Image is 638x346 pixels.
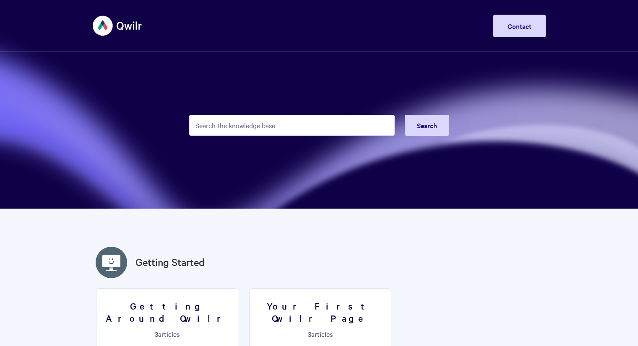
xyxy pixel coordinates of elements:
[155,329,158,338] span: 3
[255,300,386,324] h3: Your First Qwilr Page
[255,330,386,338] p: articles
[417,121,437,130] span: Search
[493,15,546,37] a: Contact
[189,115,395,136] input: Search the knowledge base
[135,255,205,270] a: Getting Started
[308,329,311,338] span: 3
[93,10,143,41] img: Qwilr Help Center
[102,330,233,338] p: articles
[102,300,233,324] h3: Getting Around Qwilr
[405,115,449,136] button: Search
